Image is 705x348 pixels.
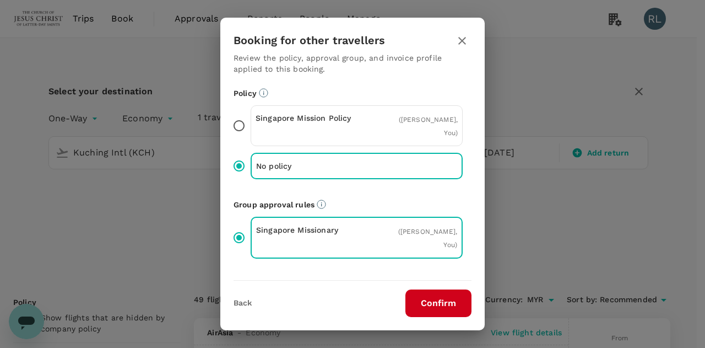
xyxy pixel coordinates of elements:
[234,199,471,210] p: Group approval rules
[259,88,268,98] svg: Booking restrictions are based on the selected travel policy.
[256,224,357,235] p: Singapore Missionary
[234,34,385,47] h3: Booking for other travellers
[317,200,326,209] svg: Default approvers or custom approval rules (if available) are based on the user group.
[398,228,457,249] span: ( [PERSON_NAME], You )
[399,116,458,137] span: ( [PERSON_NAME], You )
[256,160,357,172] p: No policy
[234,88,471,99] p: Policy
[234,52,471,74] p: Review the policy, approval group, and invoice profile applied to this booking.
[256,113,357,124] p: Singapore Mission Policy
[234,299,252,308] button: Back
[405,290,471,317] button: Confirm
